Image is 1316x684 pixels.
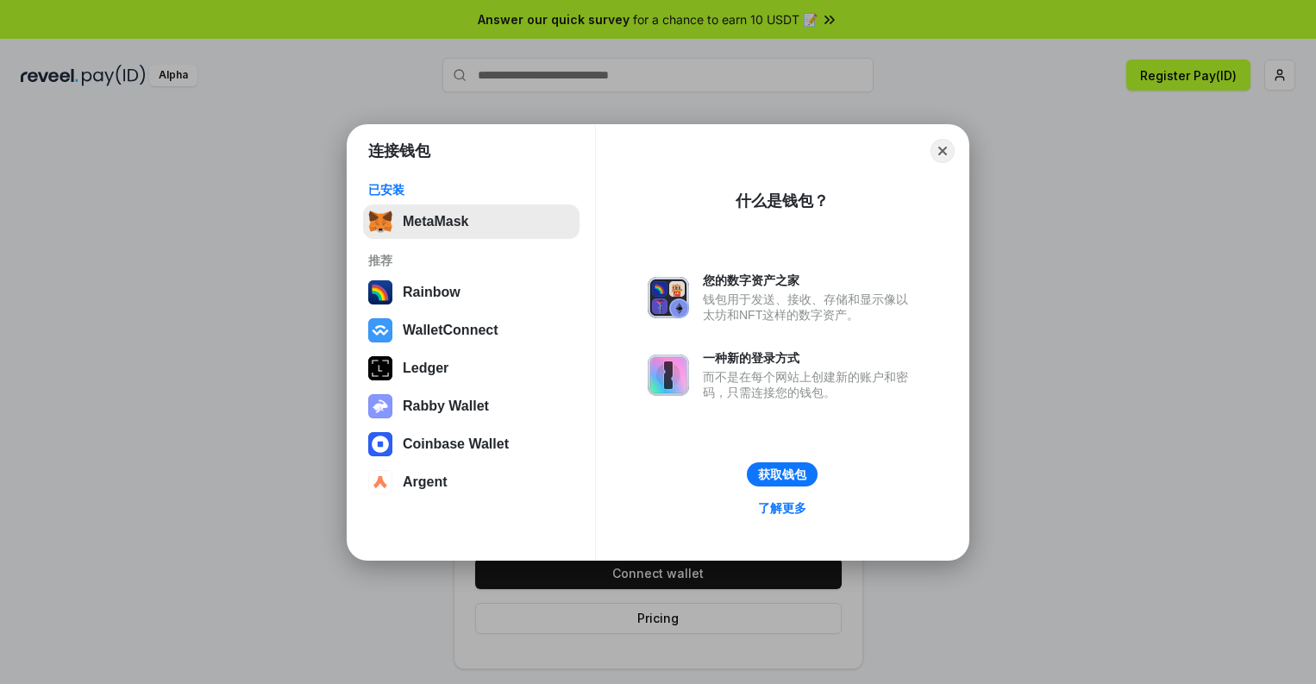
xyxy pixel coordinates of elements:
button: Rainbow [363,275,580,310]
div: 已安装 [368,182,574,198]
div: 获取钱包 [758,467,806,482]
img: svg+xml,%3Csvg%20width%3D%22120%22%20height%3D%22120%22%20viewBox%3D%220%200%20120%20120%22%20fil... [368,280,392,304]
button: Argent [363,465,580,499]
img: svg+xml,%3Csvg%20xmlns%3D%22http%3A%2F%2Fwww.w3.org%2F2000%2Fsvg%22%20fill%3D%22none%22%20viewBox... [648,277,689,318]
button: WalletConnect [363,313,580,348]
div: Coinbase Wallet [403,436,509,452]
button: 获取钱包 [747,462,818,486]
div: 而不是在每个网站上创建新的账户和密码，只需连接您的钱包。 [703,369,917,400]
img: svg+xml,%3Csvg%20xmlns%3D%22http%3A%2F%2Fwww.w3.org%2F2000%2Fsvg%22%20fill%3D%22none%22%20viewBox... [648,355,689,396]
button: Ledger [363,351,580,386]
div: 什么是钱包？ [736,191,829,211]
div: Argent [403,474,448,490]
h1: 连接钱包 [368,141,430,161]
div: 您的数字资产之家 [703,273,917,288]
div: 钱包用于发送、接收、存储和显示像以太坊和NFT这样的数字资产。 [703,292,917,323]
div: 一种新的登录方式 [703,350,917,366]
button: Rabby Wallet [363,389,580,424]
div: Rainbow [403,285,461,300]
img: svg+xml,%3Csvg%20width%3D%2228%22%20height%3D%2228%22%20viewBox%3D%220%200%2028%2028%22%20fill%3D... [368,432,392,456]
button: Close [931,139,955,163]
img: svg+xml,%3Csvg%20width%3D%2228%22%20height%3D%2228%22%20viewBox%3D%220%200%2028%2028%22%20fill%3D... [368,318,392,342]
div: 了解更多 [758,500,806,516]
div: Rabby Wallet [403,398,489,414]
img: svg+xml,%3Csvg%20fill%3D%22none%22%20height%3D%2233%22%20viewBox%3D%220%200%2035%2033%22%20width%... [368,210,392,234]
button: Coinbase Wallet [363,427,580,461]
div: Ledger [403,361,448,376]
a: 了解更多 [748,497,817,519]
div: 推荐 [368,253,574,268]
div: MetaMask [403,214,468,229]
div: WalletConnect [403,323,498,338]
img: svg+xml,%3Csvg%20width%3D%2228%22%20height%3D%2228%22%20viewBox%3D%220%200%2028%2028%22%20fill%3D... [368,470,392,494]
img: svg+xml,%3Csvg%20xmlns%3D%22http%3A%2F%2Fwww.w3.org%2F2000%2Fsvg%22%20fill%3D%22none%22%20viewBox... [368,394,392,418]
button: MetaMask [363,204,580,239]
img: svg+xml,%3Csvg%20xmlns%3D%22http%3A%2F%2Fwww.w3.org%2F2000%2Fsvg%22%20width%3D%2228%22%20height%3... [368,356,392,380]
